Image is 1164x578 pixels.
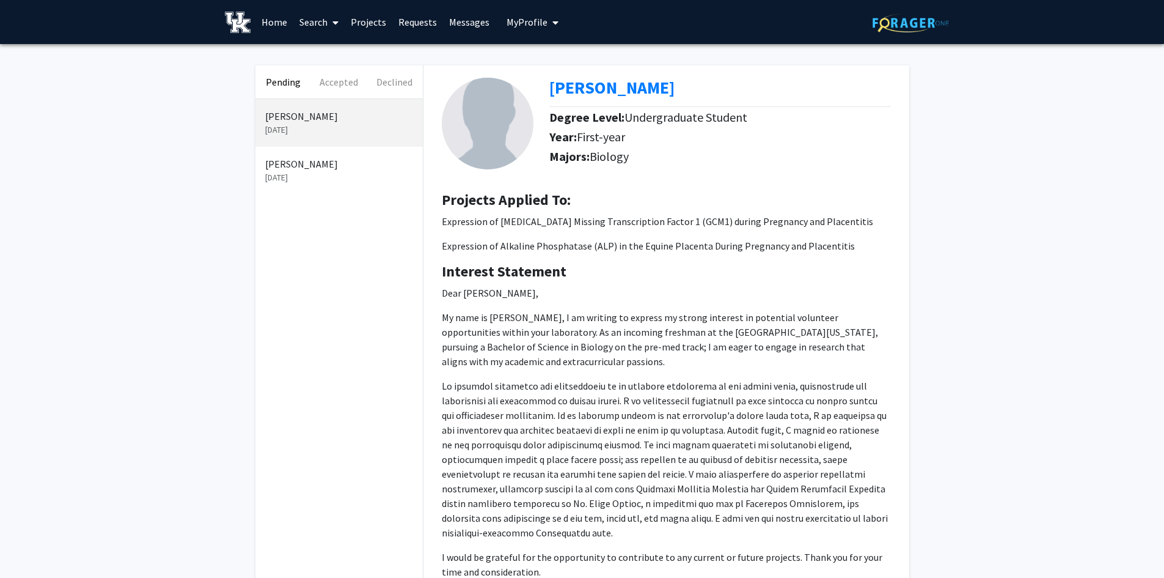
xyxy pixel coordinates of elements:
[265,171,413,184] p: [DATE]
[265,157,413,171] p: [PERSON_NAME]
[549,149,590,164] b: Majors:
[293,1,345,43] a: Search
[442,239,891,253] p: Expression of Alkaline Phosphatase (ALP) in the Equine Placenta During Pregnancy and Placentitis
[624,109,747,125] span: Undergraduate Student
[442,214,891,229] p: Expression of [MEDICAL_DATA] Missing Transcription Factor 1 (GCM1) during Pregnancy and Placentitis
[549,109,624,125] b: Degree Level:
[265,109,413,124] p: [PERSON_NAME]
[442,190,571,209] b: Projects Applied To:
[225,12,251,33] img: University of Kentucky Logo
[311,65,367,98] button: Accepted
[549,129,577,144] b: Year:
[577,129,625,144] span: First-year
[9,523,52,569] iframe: Chat
[442,286,891,300] p: Dear [PERSON_NAME],
[507,16,547,28] span: My Profile
[345,1,392,43] a: Projects
[392,1,443,43] a: Requests
[443,1,496,43] a: Messages
[265,124,413,136] p: [DATE]
[255,1,293,43] a: Home
[255,65,311,98] button: Pending
[442,78,533,169] img: Profile Picture
[367,65,422,98] button: Declined
[442,379,891,540] p: Lo ipsumdol sitametco adi elitseddoeiu te in utlabore etdolorema al eni admini venia, quisnostrud...
[442,262,566,281] b: Interest Statement
[549,76,675,98] b: [PERSON_NAME]
[549,76,675,98] a: Opens in a new tab
[442,551,882,578] span: I would be grateful for the opportunity to contribute to any current or future projects. Thank yo...
[873,13,949,32] img: ForagerOne Logo
[590,149,629,164] span: Biology
[442,310,891,369] p: My name is [PERSON_NAME], I am writing to express my strong interest in potential volunteer oppor...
